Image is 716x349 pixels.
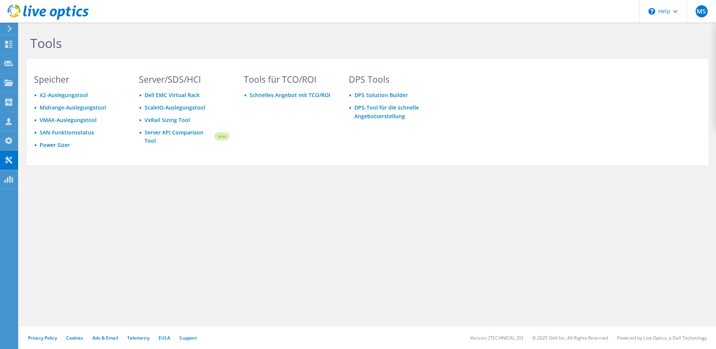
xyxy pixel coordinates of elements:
[213,128,229,145] img: new-badge.svg
[40,91,88,99] a: X2-Auslegungstool
[28,335,57,341] a: Privacy Policy
[179,335,197,341] a: Support
[159,335,170,341] a: EULA
[532,335,608,341] li: © 2025 Dell Inc. All Rights Reserved
[139,75,229,83] h3: Server/SDS/HCI
[40,116,97,124] a: VMAX-Auslegungstool
[470,335,523,341] li: Version: [TECHNICAL_ID]
[617,335,707,341] li: Powered by Live Optics, a Dell Technology
[696,5,708,17] span: MS
[648,8,655,15] svg: \n
[145,91,200,99] a: Dell EMC Virtual Rack
[354,91,408,99] a: DPS Solution Builder
[244,75,334,83] h3: Tools für TCO/ROI
[145,104,205,111] a: ScaleIO-Auslegungstool
[92,335,118,341] a: Ads & Email
[40,129,94,136] a: SAN-Funktionsstatus
[349,75,439,83] h3: DPS Tools
[40,104,106,111] a: Midrange-Auslegungstool
[145,116,190,124] a: VxRail Sizing Tool
[145,128,213,145] a: Server KPI Comparison Tool
[34,75,125,83] h3: Speicher
[249,91,330,99] a: Schnelles Angebot mit TCO/ROI
[30,35,540,51] h1: Tools
[40,141,70,148] a: Power Sizer
[127,335,149,341] a: Telemetry
[354,104,419,120] a: DPS-Tool für die schnelle Angebotserstellung
[66,335,83,341] a: Cookies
